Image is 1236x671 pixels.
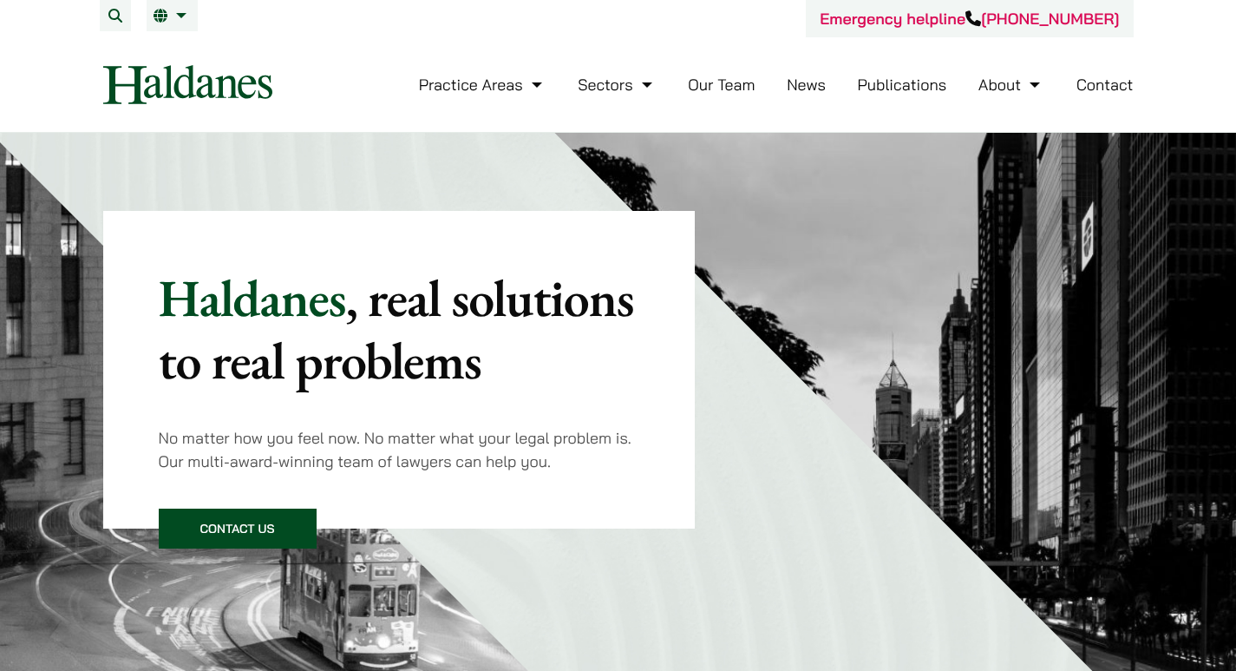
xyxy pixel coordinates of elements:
a: Practice Areas [419,75,546,95]
a: News [787,75,826,95]
img: Logo of Haldanes [103,65,272,104]
a: About [978,75,1044,95]
a: Publications [858,75,947,95]
p: Haldanes [159,266,640,391]
a: Our Team [688,75,755,95]
a: Contact [1076,75,1134,95]
a: Sectors [578,75,656,95]
mark: , real solutions to real problems [159,264,634,394]
a: EN [154,9,191,23]
p: No matter how you feel now. No matter what your legal problem is. Our multi-award-winning team of... [159,426,640,473]
a: Contact Us [159,509,317,549]
a: Emergency helpline[PHONE_NUMBER] [820,9,1119,29]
